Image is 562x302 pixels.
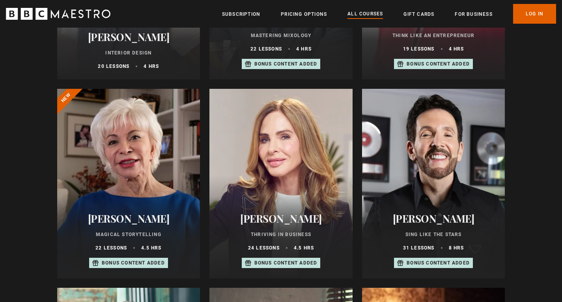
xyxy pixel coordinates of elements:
a: Log In [513,4,556,24]
p: 4 hrs [144,63,159,70]
p: 4 hrs [296,45,312,53]
a: Gift Cards [403,10,434,18]
p: 22 lessons [250,45,282,53]
a: [PERSON_NAME] Magical Storytelling 22 lessons 4.5 hrs Bonus content added New [57,89,200,278]
p: 24 lessons [248,244,280,251]
h2: [PERSON_NAME] [372,212,496,225]
p: 4 hrs [449,45,464,53]
p: 4.5 hrs [141,244,161,251]
a: [PERSON_NAME] Sing Like the Stars 31 lessons 8 hrs Bonus content added [362,89,505,278]
p: Bonus content added [407,60,470,68]
p: Thriving in Business [219,231,343,238]
nav: Primary [222,4,556,24]
p: 20 lessons [98,63,129,70]
p: 19 lessons [403,45,435,53]
p: 8 hrs [449,244,464,251]
p: Bonus content added [407,259,470,266]
h2: [PERSON_NAME] [67,31,191,43]
p: Interior Design [67,49,191,56]
p: Magical Storytelling [67,231,191,238]
svg: BBC Maestro [6,8,110,20]
p: 22 lessons [95,244,127,251]
p: Mastering Mixology [219,32,343,39]
p: Sing Like the Stars [372,231,496,238]
p: Think Like an Entrepreneur [372,32,496,39]
p: Bonus content added [254,60,317,68]
p: Bonus content added [254,259,317,266]
a: Subscription [222,10,260,18]
a: All Courses [347,10,383,19]
a: [PERSON_NAME] Thriving in Business 24 lessons 4.5 hrs Bonus content added [209,89,353,278]
a: For business [455,10,492,18]
a: Pricing Options [281,10,327,18]
p: 4.5 hrs [294,244,314,251]
p: Bonus content added [102,259,165,266]
h2: [PERSON_NAME] [67,212,191,225]
p: 31 lessons [403,244,435,251]
h2: [PERSON_NAME] [219,212,343,225]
